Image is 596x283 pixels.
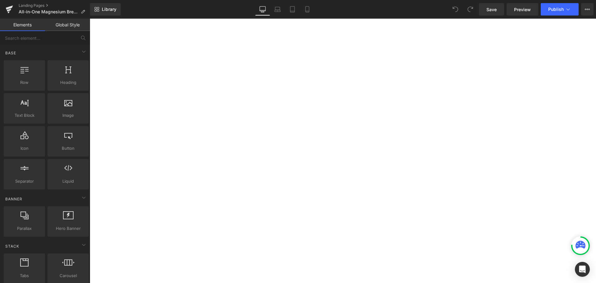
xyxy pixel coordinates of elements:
span: Heading [49,79,87,86]
a: New Library [90,3,121,16]
span: Base [5,50,17,56]
span: Publish [548,7,564,12]
span: Separator [6,178,43,185]
span: Liquid [49,178,87,185]
span: Library [102,7,116,12]
a: Preview [507,3,538,16]
a: Global Style [45,19,90,31]
span: Parallax [6,225,43,232]
span: All-in-One Magnesium Breakthrough™ Reset [19,9,78,14]
span: Carousel [49,272,87,279]
span: Tabs [6,272,43,279]
a: Landing Pages [19,3,90,8]
div: Open Intercom Messenger [575,262,590,277]
span: Image [49,112,87,119]
a: Laptop [270,3,285,16]
span: Hero Banner [49,225,87,232]
button: More [581,3,594,16]
span: Icon [6,145,43,152]
button: Undo [449,3,462,16]
a: Mobile [300,3,315,16]
span: Save [486,6,497,13]
span: Preview [514,6,531,13]
span: Stack [5,243,20,249]
a: Tablet [285,3,300,16]
span: Banner [5,196,23,202]
button: Publish [541,3,579,16]
span: Row [6,79,43,86]
button: Redo [464,3,476,16]
span: Button [49,145,87,152]
span: Text Block [6,112,43,119]
a: Desktop [255,3,270,16]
